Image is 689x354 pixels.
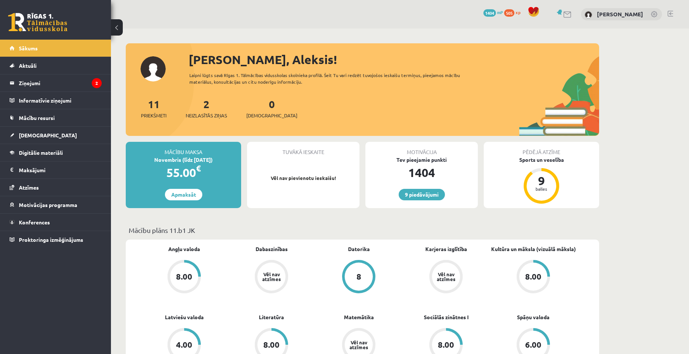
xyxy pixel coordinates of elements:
[246,112,297,119] span: [DEMOGRAPHIC_DATA]
[516,9,520,15] span: xp
[365,156,478,164] div: Tev pieejamie punkti
[425,245,467,253] a: Karjeras izglītība
[315,260,402,295] a: 8
[10,231,102,248] a: Proktoringa izmēģinājums
[186,97,227,119] a: 2Neizlasītās ziņas
[484,142,599,156] div: Pēdējā atzīme
[525,273,541,281] div: 8.00
[19,92,102,109] legend: Informatīvie ziņojumi
[8,13,67,31] a: Rīgas 1. Tālmācības vidusskola
[19,201,77,208] span: Motivācijas programma
[19,62,37,69] span: Aktuāli
[348,340,369,350] div: Vēl nav atzīmes
[530,187,553,191] div: balles
[402,260,490,295] a: Vēl nav atzīmes
[484,156,599,205] a: Sports un veselība 9 balles
[497,9,503,15] span: mP
[490,260,577,295] a: 8.00
[261,272,282,281] div: Vēl nav atzīmes
[19,114,55,121] span: Mācību resursi
[19,45,38,51] span: Sākums
[483,9,503,15] a: 1404 mP
[504,9,514,17] span: 505
[424,313,469,321] a: Sociālās zinātnes I
[10,161,102,178] a: Maksājumi
[365,164,478,181] div: 1404
[247,142,359,156] div: Tuvākā ieskaite
[10,92,102,109] a: Informatīvie ziņojumi
[176,341,192,349] div: 4.00
[585,11,592,19] img: Aleksis Āboliņš
[19,74,102,91] legend: Ziņojumi
[141,112,166,119] span: Priekšmeti
[10,40,102,57] a: Sākums
[165,189,202,200] a: Apmaksāt
[530,175,553,187] div: 9
[399,189,445,200] a: 9 piedāvājumi
[246,97,297,119] a: 0[DEMOGRAPHIC_DATA]
[19,184,39,191] span: Atzīmes
[256,245,288,253] a: Dabaszinības
[483,9,496,17] span: 1404
[19,236,83,243] span: Proktoringa izmēģinājums
[176,273,192,281] div: 8.00
[436,272,456,281] div: Vēl nav atzīmes
[10,57,102,74] a: Aktuāli
[484,156,599,164] div: Sports un veselība
[189,72,473,85] div: Laipni lūgts savā Rīgas 1. Tālmācības vidusskolas skolnieka profilā. Šeit Tu vari redzēt tuvojošo...
[19,161,102,178] legend: Maksājumi
[597,10,643,18] a: [PERSON_NAME]
[92,78,102,88] i: 2
[168,245,200,253] a: Angļu valoda
[126,164,241,181] div: 55.00
[19,132,77,138] span: [DEMOGRAPHIC_DATA]
[186,112,227,119] span: Neizlasītās ziņas
[165,313,204,321] a: Latviešu valoda
[19,219,50,226] span: Konferences
[141,260,228,295] a: 8.00
[344,313,374,321] a: Matemātika
[491,245,576,253] a: Kultūra un māksla (vizuālā māksla)
[129,225,596,235] p: Mācību plāns 11.b1 JK
[517,313,550,321] a: Spāņu valoda
[365,142,478,156] div: Motivācija
[10,109,102,126] a: Mācību resursi
[189,51,599,69] div: [PERSON_NAME], Aleksis!
[141,97,166,119] a: 11Priekšmeti
[263,341,280,349] div: 8.00
[10,196,102,213] a: Motivācijas programma
[357,273,361,281] div: 8
[251,174,356,182] p: Vēl nav pievienotu ieskaišu!
[228,260,315,295] a: Vēl nav atzīmes
[10,74,102,91] a: Ziņojumi2
[348,245,370,253] a: Datorika
[10,179,102,196] a: Atzīmes
[525,341,541,349] div: 6.00
[196,163,201,174] span: €
[126,142,241,156] div: Mācību maksa
[10,144,102,161] a: Digitālie materiāli
[10,214,102,231] a: Konferences
[126,156,241,164] div: Novembris (līdz [DATE])
[19,149,63,156] span: Digitālie materiāli
[259,313,284,321] a: Literatūra
[438,341,454,349] div: 8.00
[10,127,102,144] a: [DEMOGRAPHIC_DATA]
[504,9,524,15] a: 505 xp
